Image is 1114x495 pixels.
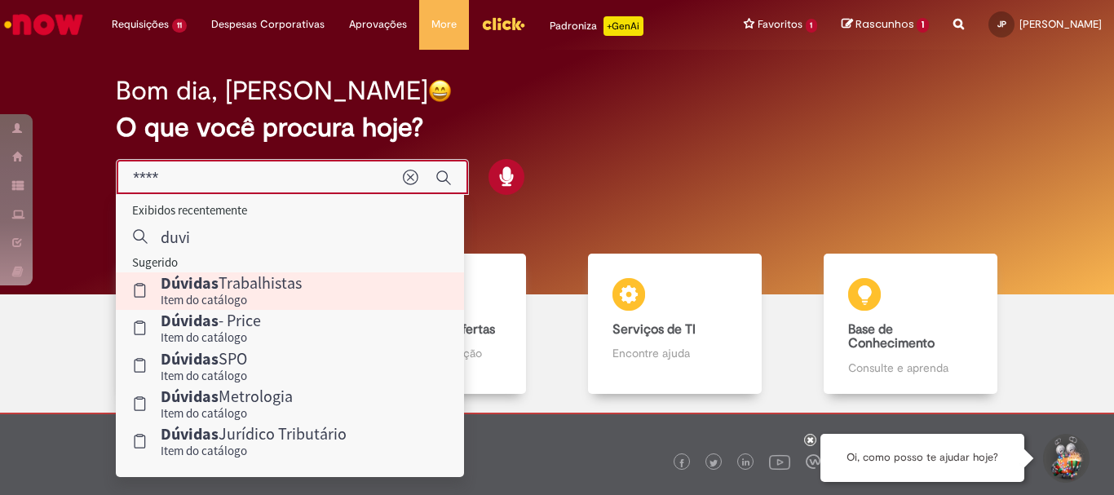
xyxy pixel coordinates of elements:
img: logo_footer_workplace.png [806,454,820,469]
b: Serviços de TI [612,321,696,338]
span: Aprovações [349,16,407,33]
img: logo_footer_facebook.png [678,459,686,467]
a: Serviços de TI Encontre ajuda [557,254,793,395]
span: 11 [172,19,187,33]
span: Requisições [112,16,169,33]
h2: O que você procura hoje? [116,113,998,142]
span: 1 [917,18,929,33]
p: Encontre ajuda [612,345,736,361]
button: Iniciar Conversa de Suporte [1041,434,1090,483]
a: Tirar dúvidas Tirar dúvidas com Lupi Assist e Gen Ai [86,254,321,395]
img: ServiceNow [2,8,86,41]
span: More [431,16,457,33]
img: logo_footer_linkedin.png [742,458,750,468]
span: Despesas Corporativas [211,16,325,33]
p: +GenAi [603,16,643,36]
p: Consulte e aprenda [848,360,972,376]
h2: Bom dia, [PERSON_NAME] [116,77,428,105]
span: [PERSON_NAME] [1019,17,1102,31]
img: logo_footer_twitter.png [710,459,718,467]
a: Base de Conhecimento Consulte e aprenda [793,254,1028,395]
a: Rascunhos [842,17,929,33]
span: JP [997,19,1006,29]
div: Oi, como posso te ajudar hoje? [820,434,1024,482]
span: Favoritos [758,16,802,33]
div: Padroniza [550,16,643,36]
img: click_logo_yellow_360x200.png [481,11,525,36]
span: 1 [806,19,818,33]
img: logo_footer_youtube.png [769,451,790,472]
img: happy-face.png [428,79,452,103]
b: Base de Conhecimento [848,321,935,352]
span: Rascunhos [855,16,914,32]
